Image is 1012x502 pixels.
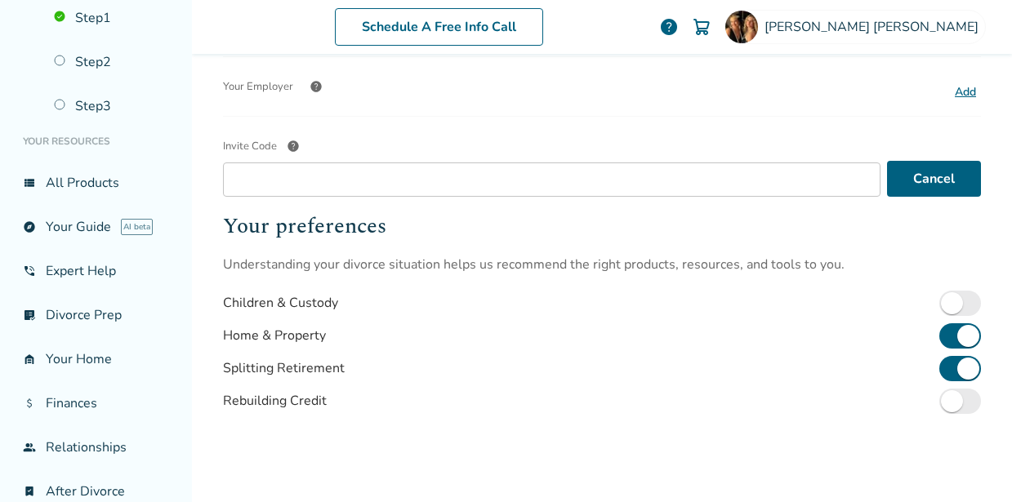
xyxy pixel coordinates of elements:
[23,353,36,366] span: garage_home
[23,264,36,278] span: phone_in_talk
[223,359,345,377] div: Splitting Retirement
[23,397,36,410] span: attach_money
[930,424,1012,502] iframe: Chat Widget
[725,11,758,43] img: Amy Harrison
[223,210,981,242] h2: Your preferences
[223,162,880,197] input: Invite Code help
[223,392,327,410] div: Rebuilding Credit
[13,164,179,202] a: view_listAll Products
[13,340,179,378] a: garage_homeYour Home
[23,176,36,189] span: view_list
[13,252,179,290] a: phone_in_talkExpert Help
[121,219,153,235] span: AI beta
[13,125,179,158] li: Your Resources
[335,8,543,46] a: Schedule A Free Info Call
[23,220,36,233] span: explore
[223,255,981,273] p: Understanding your divorce situation helps us recommend the right products, resources, and tools ...
[223,327,326,344] div: Home & Property
[287,140,300,153] span: help
[223,70,293,103] span: Your Employer
[23,441,36,454] span: group
[44,43,179,81] a: Step2
[950,82,981,103] button: Add
[887,161,981,197] button: Cancel
[13,429,179,466] a: groupRelationships
[13,296,179,334] a: list_alt_checkDivorce Prep
[310,80,323,93] span: help
[13,208,179,246] a: exploreYour GuideAI beta
[223,294,338,312] div: Children & Custody
[659,17,679,37] a: help
[13,384,179,422] a: attach_moneyFinances
[223,139,277,153] span: Invite Code
[765,18,985,36] span: [PERSON_NAME] [PERSON_NAME]
[23,309,36,322] span: list_alt_check
[23,485,36,498] span: bookmark_check
[692,17,711,37] img: Cart
[44,87,179,125] a: Step3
